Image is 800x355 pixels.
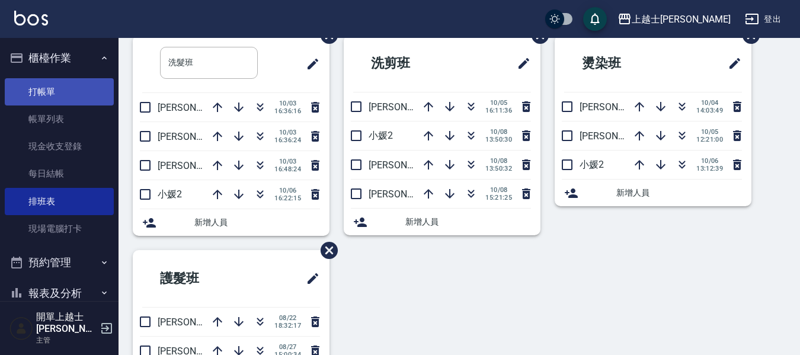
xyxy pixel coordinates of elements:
[160,47,258,79] input: 排版標題
[5,133,114,160] a: 現金收支登錄
[485,157,512,165] span: 10/08
[194,216,320,229] span: 新增人員
[133,209,329,236] div: 新增人員
[369,101,445,113] span: [PERSON_NAME]8
[299,50,320,78] span: 修改班表的標題
[696,157,723,165] span: 10/06
[158,316,234,328] span: [PERSON_NAME]8
[721,49,742,78] span: 修改班表的標題
[696,128,723,136] span: 10/05
[9,316,33,340] img: Person
[158,160,239,171] span: [PERSON_NAME]12
[158,131,234,142] span: [PERSON_NAME]8
[158,102,239,113] span: [PERSON_NAME]12
[274,107,301,115] span: 16:36:16
[616,187,742,199] span: 新增人員
[405,216,531,228] span: 新增人員
[5,160,114,187] a: 每日結帳
[369,188,450,200] span: [PERSON_NAME]12
[5,278,114,309] button: 報表及分析
[274,322,301,330] span: 18:32:17
[613,7,735,31] button: 上越士[PERSON_NAME]
[696,99,723,107] span: 10/04
[5,43,114,73] button: 櫃檯作業
[510,49,531,78] span: 修改班表的標題
[5,78,114,105] a: 打帳單
[696,107,723,114] span: 14:03:49
[274,100,301,107] span: 10/03
[5,247,114,278] button: 預約管理
[353,42,469,85] h2: 洗剪班
[5,215,114,242] a: 現場電腦打卡
[274,165,301,173] span: 16:48:24
[5,105,114,133] a: 帳單列表
[36,311,97,335] h5: 開單上越士[PERSON_NAME]
[14,11,48,25] img: Logo
[485,99,512,107] span: 10/05
[369,159,450,171] span: [PERSON_NAME]12
[158,188,182,200] span: 小媛2
[580,101,656,113] span: [PERSON_NAME]8
[369,130,393,141] span: 小媛2
[344,209,540,235] div: 新增人員
[485,136,512,143] span: 13:50:30
[5,188,114,215] a: 排班表
[632,12,731,27] div: 上越士[PERSON_NAME]
[583,7,607,31] button: save
[564,42,680,85] h2: 燙染班
[580,159,604,170] span: 小媛2
[580,130,661,142] span: [PERSON_NAME]12
[274,314,301,322] span: 08/22
[696,136,723,143] span: 12:21:00
[274,187,301,194] span: 10/06
[36,335,97,346] p: 主管
[696,165,723,172] span: 13:12:39
[485,165,512,172] span: 13:50:32
[274,129,301,136] span: 10/03
[312,233,340,268] span: 刪除班表
[299,264,320,293] span: 修改班表的標題
[274,343,301,351] span: 08/27
[485,128,512,136] span: 10/08
[142,257,258,300] h2: 護髮班
[740,8,786,30] button: 登出
[274,136,301,144] span: 16:36:24
[274,194,301,202] span: 16:22:15
[485,186,512,194] span: 10/08
[485,107,512,114] span: 16:11:36
[485,194,512,202] span: 15:21:25
[555,180,751,206] div: 新增人員
[274,158,301,165] span: 10/03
